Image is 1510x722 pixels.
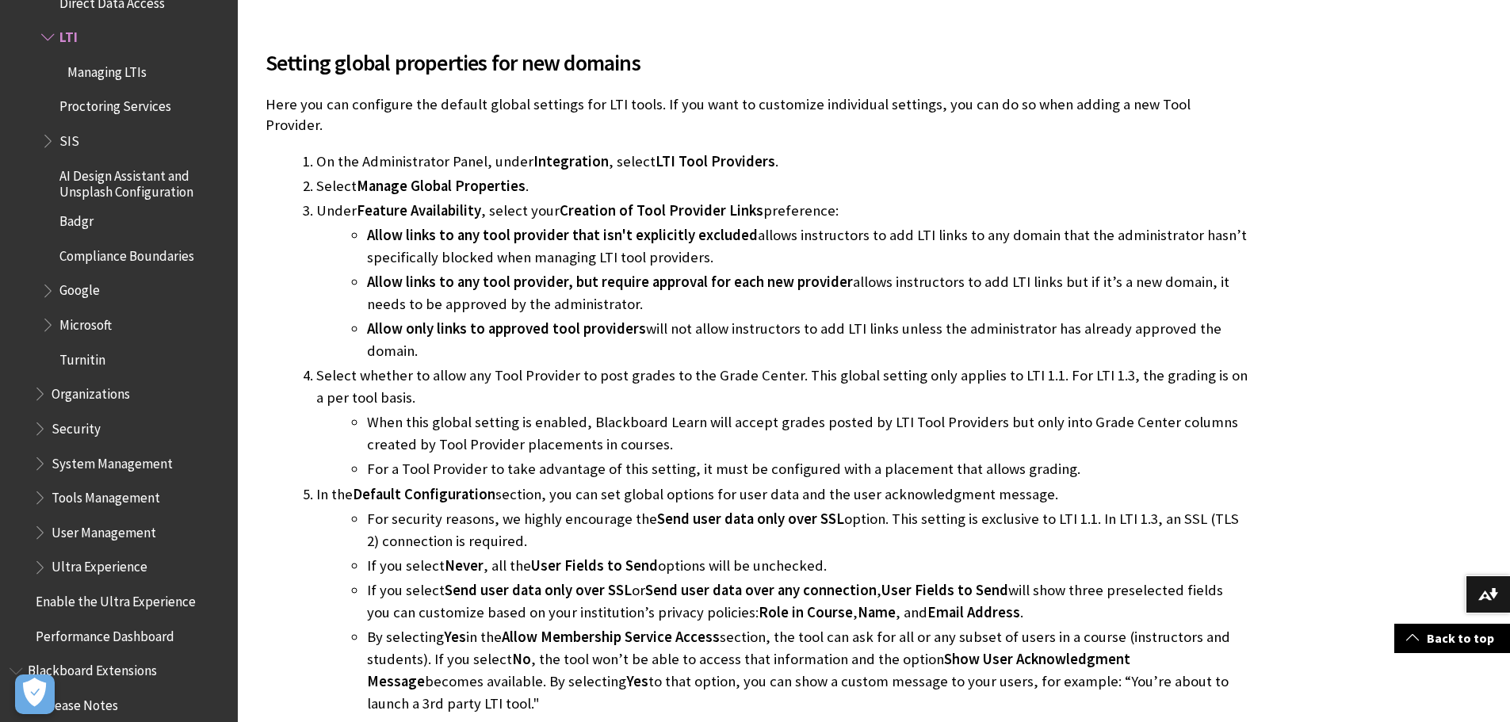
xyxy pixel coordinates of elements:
span: Send user data over any connection [645,581,877,599]
span: Send user data only over SSL [445,581,632,599]
li: Select . [316,175,1248,197]
span: Role in Course [759,603,853,621]
span: User Management [52,519,156,541]
li: Under , select your preference: [316,200,1248,362]
span: Creation of Tool Provider Links [560,201,763,220]
span: Setting global properties for new domains [266,46,1248,79]
span: Show User Acknowledgment Message [367,650,1130,690]
span: Release Notes [36,692,118,713]
li: By selecting in the section, the tool can ask for all or any subset of users in a course (instruc... [367,626,1248,715]
span: Blackboard Extensions [28,658,157,679]
span: LTI [59,24,78,45]
span: Performance Dashboard [36,623,174,644]
span: No [512,650,531,668]
span: Yes [444,628,466,646]
span: Name [858,603,896,621]
span: Email Address [927,603,1020,621]
li: When this global setting is enabled, Blackboard Learn will accept grades posted by LTI Tool Provi... [367,411,1248,456]
span: Allow links to any tool provider, but require approval for each new provider [367,273,853,291]
li: allows instructors to add LTI links but if it’s a new domain, it needs to be approved by the admi... [367,271,1248,315]
button: Open Preferences [15,674,55,714]
span: Ultra Experience [52,554,147,575]
span: Allow only links to approved tool providers [367,319,646,338]
span: System Management [52,450,173,472]
li: will not allow instructors to add LTI links unless the administrator has already approved the dom... [367,318,1248,362]
span: LTI Tool Providers [656,152,775,170]
li: allows instructors to add LTI links to any domain that the administrator hasn’t specifically bloc... [367,224,1248,269]
li: Select whether to allow any Tool Provider to post grades to the Grade Center. This global setting... [316,365,1248,480]
span: Tools Management [52,484,160,506]
span: Microsoft [59,311,112,333]
li: For a Tool Provider to take advantage of this setting, it must be configured with a placement tha... [367,458,1248,480]
span: Managing LTIs [67,59,147,80]
span: AI Design Assistant and Unsplash Configuration [59,162,227,200]
span: Allow links to any tool provider that isn't explicitly excluded [367,226,758,244]
span: User Fields to Send [881,581,1008,599]
li: If you select , all the options will be unchecked. [367,555,1248,577]
span: Google [59,277,100,299]
span: Feature Availability [357,201,481,220]
span: Security [52,415,101,437]
span: Organizations [52,380,130,402]
a: Back to top [1394,624,1510,653]
span: Default Configuration [353,485,495,503]
span: Compliance Boundaries [59,243,194,264]
span: Yes [626,672,648,690]
span: Send user data only over SSL [657,510,844,528]
span: Enable the Ultra Experience [36,588,196,609]
span: Manage Global Properties [357,177,526,195]
span: SIS [59,128,79,149]
span: Proctoring Services [59,94,171,115]
li: On the Administrator Panel, under , select . [316,151,1248,173]
span: Badgr [59,208,94,229]
span: Allow Membership Service Access [502,628,720,646]
span: User Fields to Send [531,556,658,575]
span: Never [445,556,484,575]
li: For security reasons, we highly encourage the option. This setting is exclusive to LTI 1.1. In LT... [367,508,1248,552]
span: Integration [533,152,609,170]
li: If you select or , will show three preselected fields you can customize based on your institution... [367,579,1248,624]
span: Turnitin [59,346,105,368]
p: Here you can configure the default global settings for LTI tools. If you want to customize indivi... [266,94,1248,136]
